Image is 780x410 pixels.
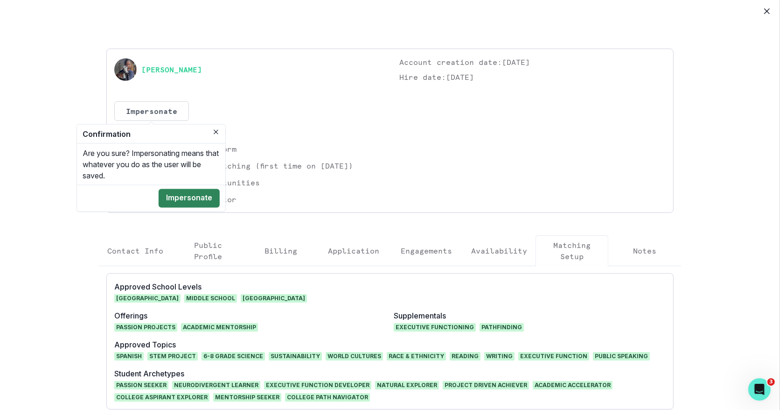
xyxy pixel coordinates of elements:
[387,352,446,361] span: Race & Ethnicity
[114,294,181,303] span: [GEOGRAPHIC_DATA]
[77,125,225,144] header: Confirmation
[484,352,515,361] span: Writing
[767,378,775,386] span: 3
[264,381,371,389] span: EXECUTIVE FUNCTION DEVELOPER
[114,281,386,292] p: Approved School Levels
[77,144,225,185] div: Are you sure? Impersonating means that whatever you do as the user will be saved.
[107,245,163,256] p: Contact Info
[394,323,476,332] span: Executive Functioning
[394,310,666,321] p: Supplementals
[114,381,168,389] span: PASSION SEEKER
[147,352,198,361] span: STEM Project
[401,245,452,256] p: Engagements
[114,310,386,321] p: Offerings
[543,240,600,262] p: Matching Setup
[443,381,529,389] span: PROJECT DRIVEN ACHIEVER
[114,352,144,361] span: Spanish
[114,323,177,332] span: Passion Projects
[471,245,527,256] p: Availability
[593,352,650,361] span: Public Speaking
[748,378,771,401] iframe: Intercom live chat
[114,101,189,121] button: Impersonate
[450,352,481,361] span: Reading
[533,381,613,389] span: ACADEMIC ACCELERATOR
[172,381,260,389] span: NEURODIVERGENT LEARNER
[375,381,439,389] span: NATURAL EXPLORER
[399,71,666,83] p: Hire date: [DATE]
[141,64,202,75] a: [PERSON_NAME]
[181,323,258,332] span: Academic Mentorship
[114,393,209,402] span: COLLEGE ASPIRANT EXPLORER
[759,4,774,19] button: Close
[153,160,353,171] p: Eligible for matching (first time on [DATE])
[241,294,307,303] span: [GEOGRAPHIC_DATA]
[210,127,222,138] button: Close
[285,393,370,402] span: COLLEGE PATH NAVIGATOR
[213,393,281,402] span: MENTORSHIP SEEKER
[269,352,322,361] span: Sustainability
[265,245,297,256] p: Billing
[480,323,524,332] span: Pathfinding
[114,368,666,379] p: Student Archetypes
[114,339,666,350] p: Approved Topics
[518,352,589,361] span: Executive Function
[180,240,237,262] p: Public Profile
[159,189,220,208] button: Impersonate
[326,352,383,361] span: World Cultures
[202,352,265,361] span: 6-8 Grade Science
[328,245,379,256] p: Application
[399,57,666,68] p: Account creation date: [DATE]
[633,245,656,256] p: Notes
[184,294,237,303] span: Middle School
